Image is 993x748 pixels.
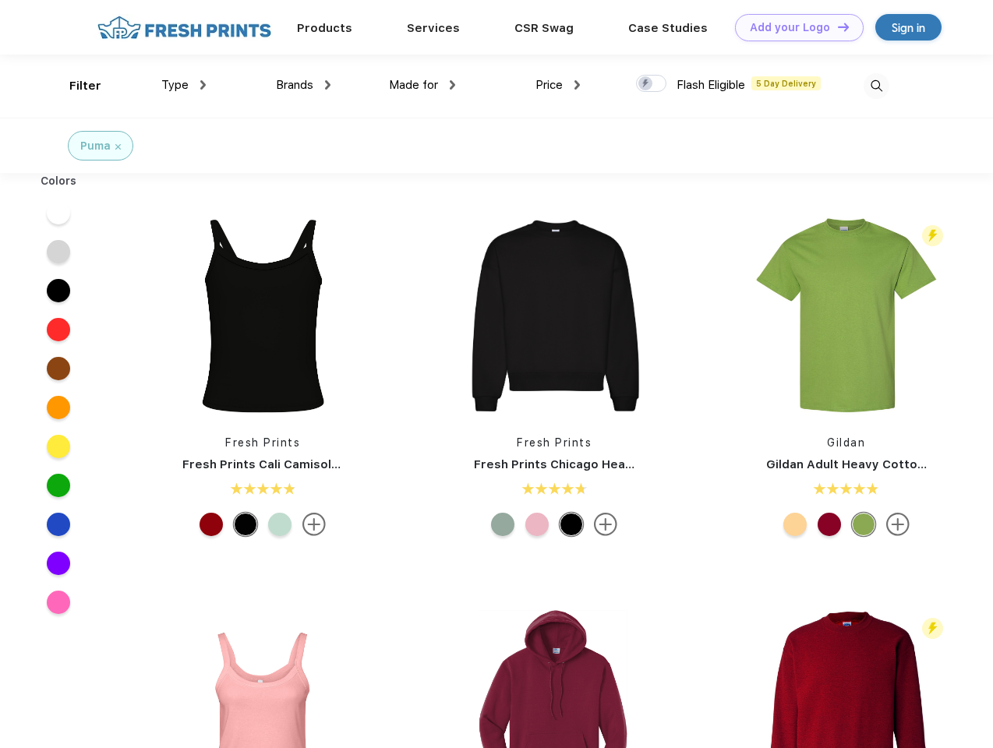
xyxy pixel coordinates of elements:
[750,21,830,34] div: Add your Logo
[297,21,352,35] a: Products
[450,80,455,90] img: dropdown.png
[161,78,189,92] span: Type
[200,80,206,90] img: dropdown.png
[875,14,942,41] a: Sign in
[827,436,865,449] a: Gildan
[677,78,745,92] span: Flash Eligible
[451,212,658,419] img: func=resize&h=266
[407,21,460,35] a: Services
[200,513,223,536] div: Crimson White
[743,212,950,419] img: func=resize&h=266
[80,138,111,154] div: Puma
[268,513,292,536] div: Sage Green
[886,513,910,536] img: more.svg
[474,457,743,471] a: Fresh Prints Chicago Heavyweight Crewneck
[751,76,821,90] span: 5 Day Delivery
[838,23,849,31] img: DT
[115,144,121,150] img: filter_cancel.svg
[93,14,276,41] img: fo%20logo%202.webp
[594,513,617,536] img: more.svg
[783,513,807,536] div: Yellow Haze
[525,513,549,536] div: Pink
[389,78,438,92] span: Made for
[818,513,841,536] div: Cardinal Red
[514,21,574,35] a: CSR Swag
[922,225,943,246] img: flash_active_toggle.svg
[922,618,943,639] img: flash_active_toggle.svg
[864,73,889,99] img: desktop_search.svg
[276,78,313,92] span: Brands
[234,513,257,536] div: Black mto
[225,436,300,449] a: Fresh Prints
[517,436,592,449] a: Fresh Prints
[182,457,365,471] a: Fresh Prints Cali Camisole Top
[325,80,330,90] img: dropdown.png
[560,513,583,536] div: Black
[29,173,89,189] div: Colors
[491,513,514,536] div: Sage Green mto
[69,77,101,95] div: Filter
[766,457,969,471] a: Gildan Adult Heavy Cotton T-Shirt
[852,513,875,536] div: Kiwi
[535,78,563,92] span: Price
[159,212,366,419] img: func=resize&h=266
[892,19,925,37] div: Sign in
[574,80,580,90] img: dropdown.png
[302,513,326,536] img: more.svg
